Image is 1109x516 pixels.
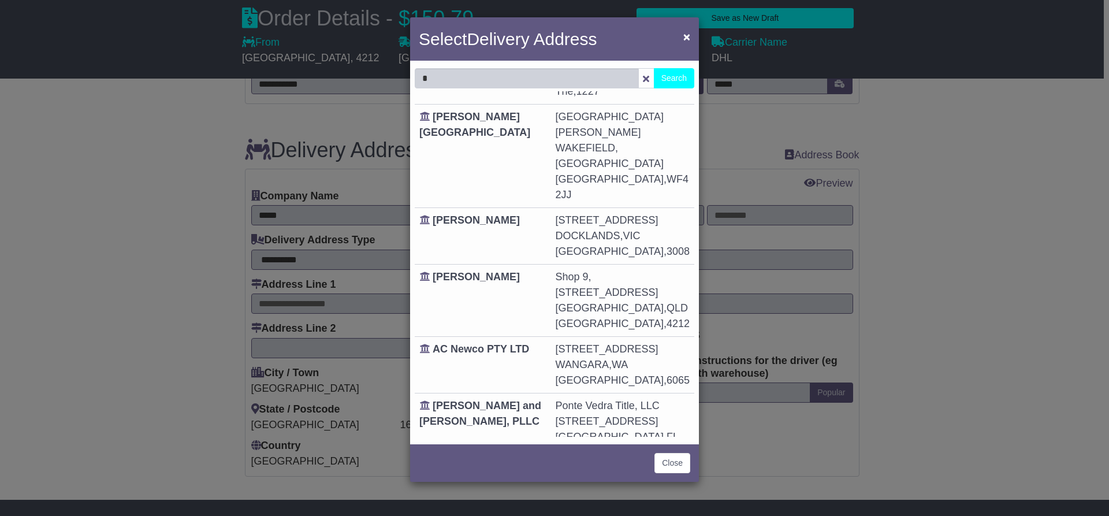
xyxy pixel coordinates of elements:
[654,453,690,473] button: Close
[667,318,690,329] span: 4212
[667,431,679,443] span: FL
[556,142,615,154] span: WAKEFIELD
[576,86,600,97] span: 1227
[551,105,694,208] td: , ,
[551,394,694,481] td: , ,
[556,271,591,283] span: Shop 9,
[419,26,597,52] h4: Select
[667,302,688,314] span: QLD
[433,343,529,355] span: AC Newco PTY LTD
[556,246,664,257] span: [GEOGRAPHIC_DATA]
[654,68,694,88] button: Search
[556,431,664,443] span: [GEOGRAPHIC_DATA]
[551,337,694,394] td: , ,
[556,400,660,411] span: Ponte Vedra Title, LLC
[556,374,664,386] span: [GEOGRAPHIC_DATA]
[556,359,609,370] span: WANGARA
[612,359,628,370] span: WA
[419,400,541,427] span: [PERSON_NAME] and [PERSON_NAME], PLLC
[533,29,597,49] span: Address
[556,173,664,185] span: [GEOGRAPHIC_DATA]
[623,230,641,242] span: VIC
[419,111,530,138] span: [PERSON_NAME][GEOGRAPHIC_DATA]
[678,25,696,49] button: Close
[551,265,694,337] td: , ,
[556,158,664,169] span: [GEOGRAPHIC_DATA]
[667,374,690,386] span: 6065
[433,214,520,226] span: [PERSON_NAME]
[467,29,529,49] span: Delivery
[556,302,664,314] span: [GEOGRAPHIC_DATA]
[667,246,690,257] span: 3008
[433,271,520,283] span: [PERSON_NAME]
[556,343,658,355] span: [STREET_ADDRESS]
[556,214,658,226] span: [STREET_ADDRESS]
[556,287,658,298] span: [STREET_ADDRESS]
[556,318,664,329] span: [GEOGRAPHIC_DATA]
[556,415,658,427] span: [STREET_ADDRESS]
[556,111,664,138] span: [GEOGRAPHIC_DATA][PERSON_NAME]
[551,208,694,265] td: , ,
[556,230,620,242] span: DOCKLANDS
[683,30,690,43] span: ×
